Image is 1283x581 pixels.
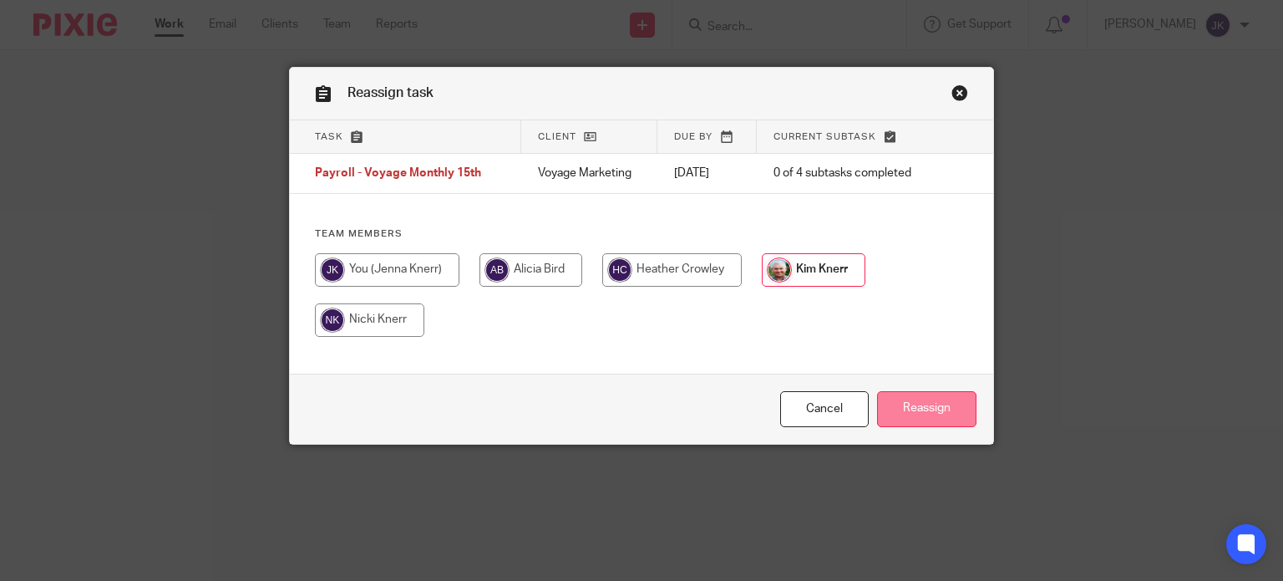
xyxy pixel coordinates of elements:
p: [DATE] [674,165,740,181]
span: Reassign task [347,86,434,99]
p: Voyage Marketing [538,165,641,181]
span: Current subtask [773,132,876,141]
a: Close this dialog window [780,391,869,427]
h4: Team members [315,227,969,241]
span: Due by [674,132,712,141]
td: 0 of 4 subtasks completed [757,154,941,194]
span: Payroll - Voyage Monthly 15th [315,168,481,180]
input: Reassign [877,391,976,427]
a: Close this dialog window [951,84,968,107]
span: Client [538,132,576,141]
span: Task [315,132,343,141]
